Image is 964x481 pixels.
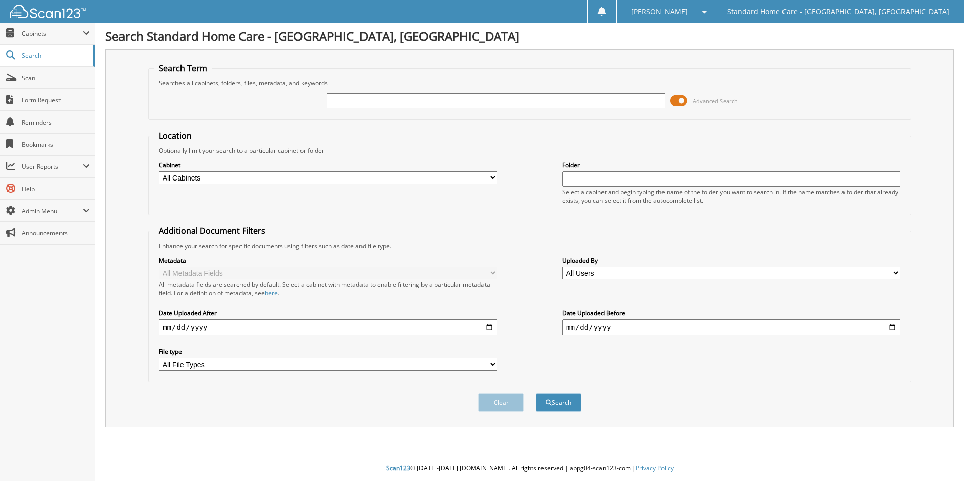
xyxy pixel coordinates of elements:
iframe: Chat Widget [914,433,964,481]
legend: Location [154,130,197,141]
div: Enhance your search for specific documents using filters such as date and file type. [154,242,906,250]
div: © [DATE]-[DATE] [DOMAIN_NAME]. All rights reserved | appg04-scan123-com | [95,456,964,481]
a: here [265,289,278,297]
button: Clear [478,393,524,412]
label: Uploaded By [562,256,900,265]
label: File type [159,347,497,356]
span: [PERSON_NAME] [631,9,688,15]
h1: Search Standard Home Care - [GEOGRAPHIC_DATA], [GEOGRAPHIC_DATA] [105,28,954,44]
label: Date Uploaded Before [562,309,900,317]
span: Reminders [22,118,90,127]
legend: Search Term [154,63,212,74]
label: Cabinet [159,161,497,169]
img: scan123-logo-white.svg [10,5,86,18]
span: Standard Home Care - [GEOGRAPHIC_DATA], [GEOGRAPHIC_DATA] [727,9,949,15]
span: Scan123 [386,464,410,472]
label: Folder [562,161,900,169]
span: Cabinets [22,29,83,38]
div: Searches all cabinets, folders, files, metadata, and keywords [154,79,906,87]
span: Advanced Search [693,97,738,105]
span: Admin Menu [22,207,83,215]
label: Metadata [159,256,497,265]
span: Announcements [22,229,90,237]
a: Privacy Policy [636,464,674,472]
div: All metadata fields are searched by default. Select a cabinet with metadata to enable filtering b... [159,280,497,297]
input: start [159,319,497,335]
div: Optionally limit your search to a particular cabinet or folder [154,146,906,155]
legend: Additional Document Filters [154,225,270,236]
span: Bookmarks [22,140,90,149]
button: Search [536,393,581,412]
span: Help [22,185,90,193]
span: User Reports [22,162,83,171]
input: end [562,319,900,335]
label: Date Uploaded After [159,309,497,317]
span: Search [22,51,88,60]
span: Scan [22,74,90,82]
span: Form Request [22,96,90,104]
div: Select a cabinet and begin typing the name of the folder you want to search in. If the name match... [562,188,900,205]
